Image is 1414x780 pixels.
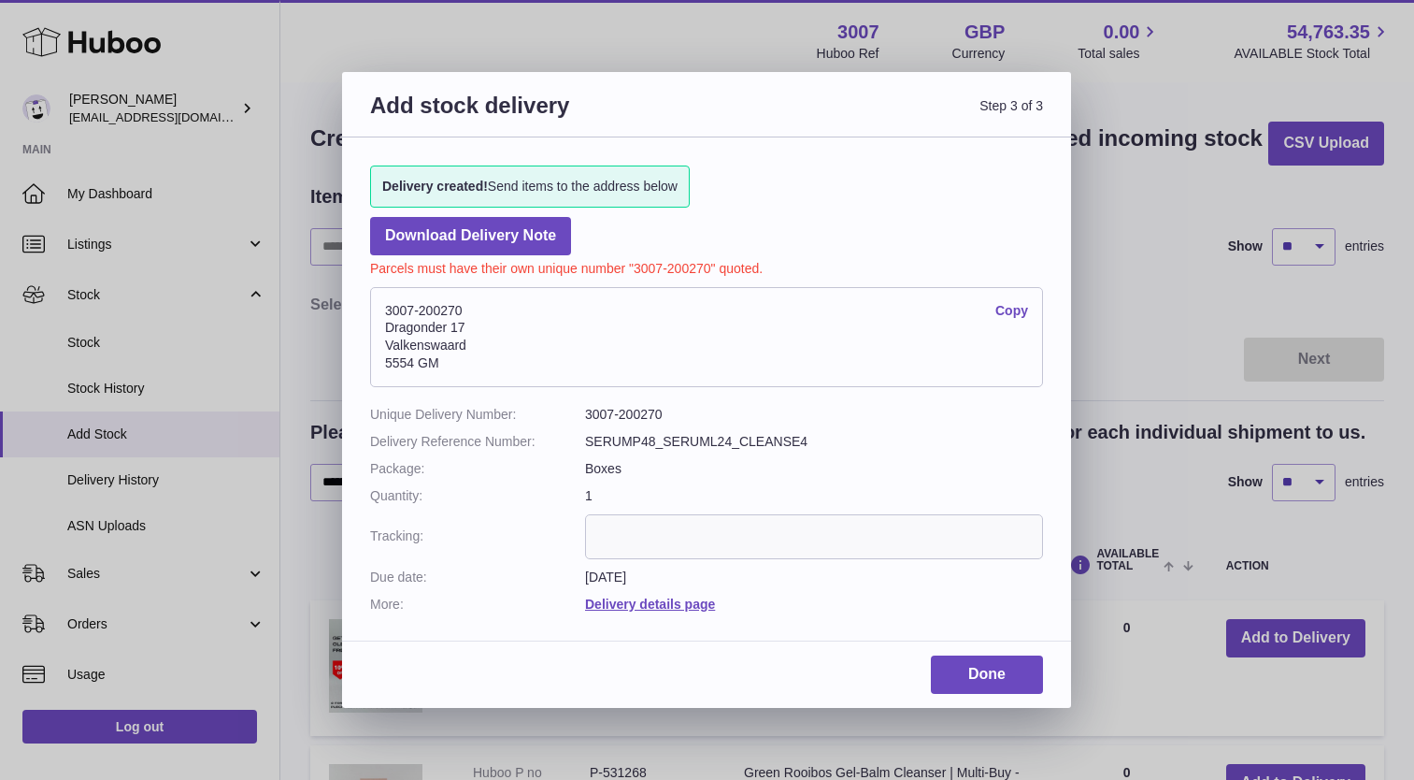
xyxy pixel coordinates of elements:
[370,569,585,586] dt: Due date:
[370,255,1043,278] p: Parcels must have their own unique number "3007-200270" quoted.
[585,569,1043,586] dd: [DATE]
[370,433,585,451] dt: Delivery Reference Number:
[585,406,1043,424] dd: 3007-200270
[370,217,571,255] a: Download Delivery Note
[370,460,585,478] dt: Package:
[931,656,1043,694] a: Done
[995,302,1028,320] a: Copy
[585,597,715,612] a: Delivery details page
[585,487,1043,505] dd: 1
[370,406,585,424] dt: Unique Delivery Number:
[382,178,678,195] span: Send items to the address below
[382,179,488,194] strong: Delivery created!
[585,433,1043,451] dd: SERUMP48_SERUML24_CLEANSE4
[370,487,585,505] dt: Quantity:
[707,91,1043,142] span: Step 3 of 3
[585,460,1043,478] dd: Boxes
[370,287,1043,388] address: 3007-200270 Dragonder 17 Valkenswaard 5554 GM
[370,514,585,559] dt: Tracking:
[370,596,585,614] dt: More:
[370,91,707,142] h3: Add stock delivery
